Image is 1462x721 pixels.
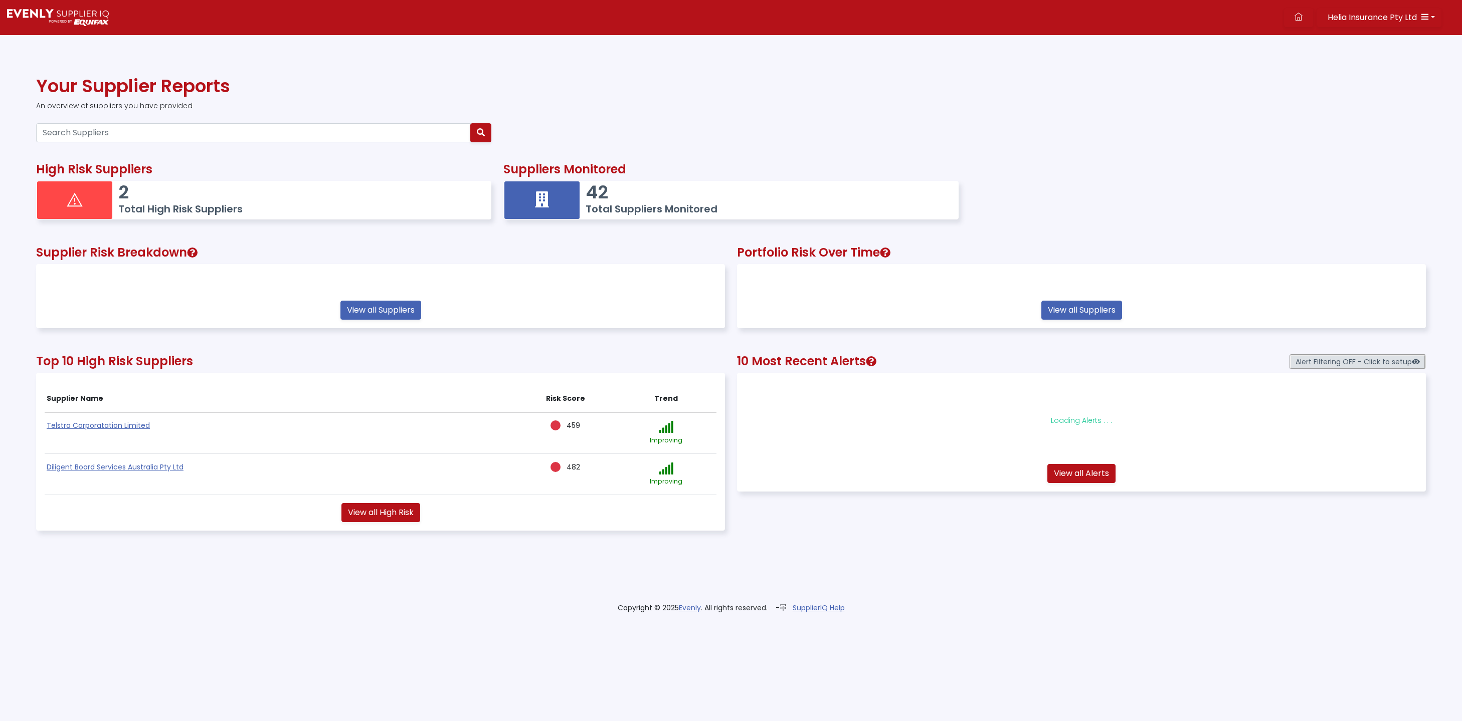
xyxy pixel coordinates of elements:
span: Helia Insurance Pty Ltd [1328,12,1417,23]
a: Evenly [679,603,701,613]
a: View all Alerts [1047,464,1116,483]
small: Improving [650,477,682,486]
span: 482 [567,462,580,472]
a: View all High Risk [341,503,420,522]
a: Diligent Board Services Australia Pty Ltd [47,462,184,472]
a: SupplierIQ Help [793,603,845,613]
img: Supply Predict [7,9,109,26]
small: Improving [650,436,682,444]
div: Copyright © 2025 . All rights reserved. - [566,603,896,613]
button: Helia Insurance Pty Ltd [1317,8,1441,27]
